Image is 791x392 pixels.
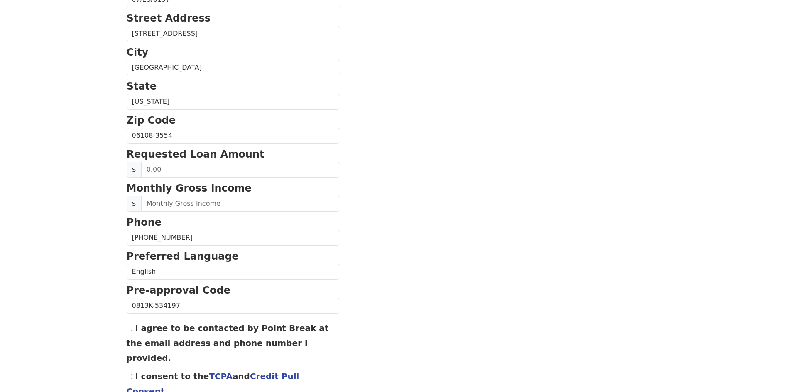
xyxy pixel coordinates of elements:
[127,285,231,296] strong: Pre-approval Code
[127,217,162,228] strong: Phone
[127,298,340,314] input: Pre-approval Code
[127,12,211,24] strong: Street Address
[141,196,340,212] input: Monthly Gross Income
[127,149,264,160] strong: Requested Loan Amount
[127,323,329,363] label: I agree to be contacted by Point Break at the email address and phone number I provided.
[127,251,239,262] strong: Preferred Language
[209,371,233,381] a: TCPA
[127,26,340,41] input: Street Address
[127,80,157,92] strong: State
[127,196,142,212] span: $
[127,46,149,58] strong: City
[127,114,176,126] strong: Zip Code
[127,60,340,75] input: City
[127,128,340,144] input: Zip Code
[127,230,340,246] input: Phone
[141,162,340,178] input: 0.00
[127,162,142,178] span: $
[127,181,340,196] p: Monthly Gross Income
